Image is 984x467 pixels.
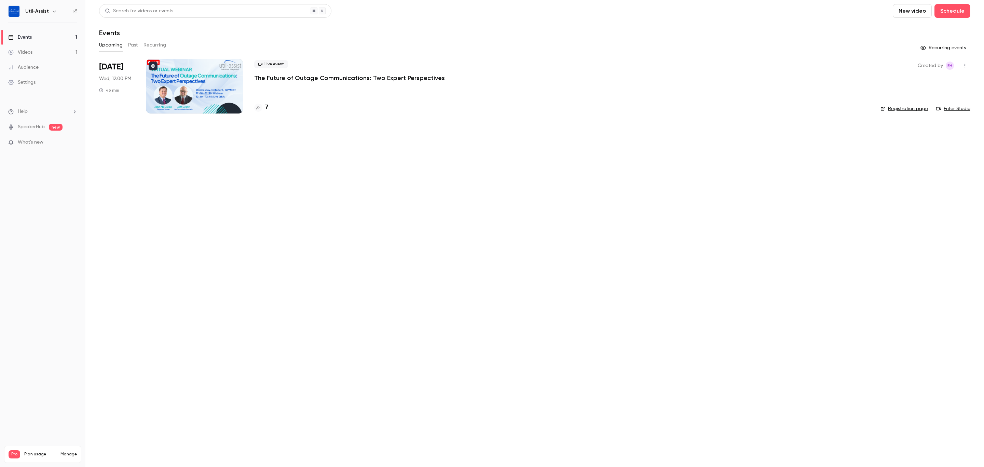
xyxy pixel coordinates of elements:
span: Pro [9,450,20,458]
span: [DATE] [99,62,123,72]
span: EH [947,62,952,70]
img: Util-Assist [9,6,19,17]
h4: 7 [265,103,268,112]
button: Recurring events [917,42,970,53]
div: 45 min [99,88,119,93]
button: New video [893,4,932,18]
a: SpeakerHub [18,123,45,131]
button: Upcoming [99,40,123,51]
button: Recurring [143,40,166,51]
span: What's new [18,139,43,146]
div: Oct 1 Wed, 12:00 PM (America/Toronto) [99,59,135,114]
a: 7 [254,103,268,112]
div: Videos [8,49,32,56]
a: Registration page [880,105,928,112]
h1: Events [99,29,120,37]
span: new [49,124,63,131]
span: Created by [918,62,943,70]
div: Settings [8,79,36,86]
div: Audience [8,64,39,71]
li: help-dropdown-opener [8,108,77,115]
div: Search for videos or events [105,8,173,15]
a: Enter Studio [936,105,970,112]
span: Help [18,108,28,115]
a: Manage [60,452,77,457]
span: Plan usage [24,452,56,457]
span: Emily Henderson [946,62,954,70]
button: Past [128,40,138,51]
a: The Future of Outage Communications: Two Expert Perspectives [254,74,445,82]
span: Live event [254,60,288,68]
h6: Util-Assist [25,8,49,15]
button: Schedule [934,4,970,18]
span: Wed, 12:00 PM [99,75,131,82]
div: Events [8,34,32,41]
